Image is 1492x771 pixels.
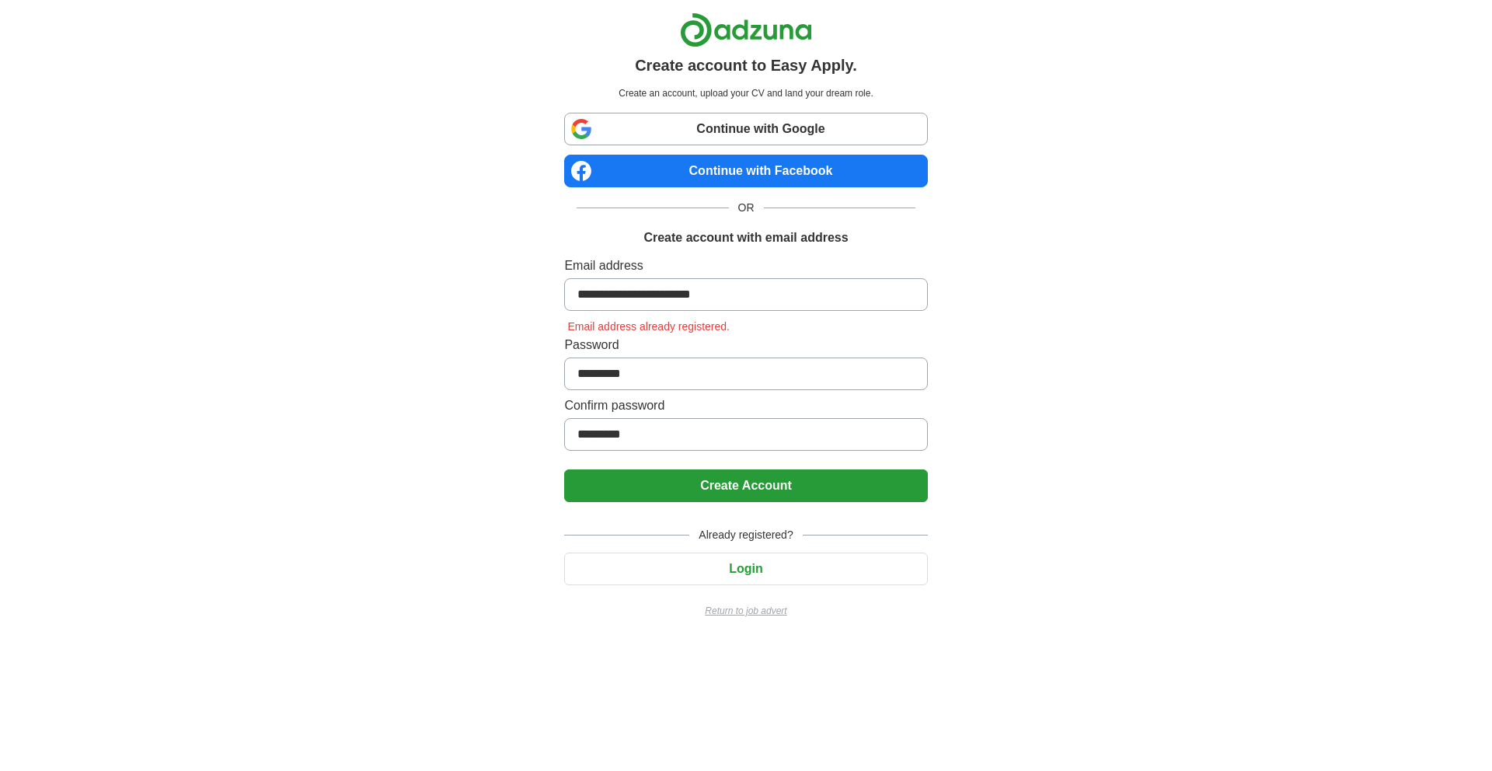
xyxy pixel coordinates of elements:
[567,86,924,100] p: Create an account, upload your CV and land your dream role.
[564,553,927,585] button: Login
[564,562,927,575] a: Login
[564,320,733,333] span: Email address already registered.
[643,229,848,247] h1: Create account with email address
[564,604,927,618] a: Return to job advert
[564,396,927,415] label: Confirm password
[564,336,927,354] label: Password
[635,54,857,77] h1: Create account to Easy Apply.
[680,12,812,47] img: Adzuna logo
[729,200,764,216] span: OR
[564,113,927,145] a: Continue with Google
[564,256,927,275] label: Email address
[564,469,927,502] button: Create Account
[689,527,802,543] span: Already registered?
[564,155,927,187] a: Continue with Facebook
